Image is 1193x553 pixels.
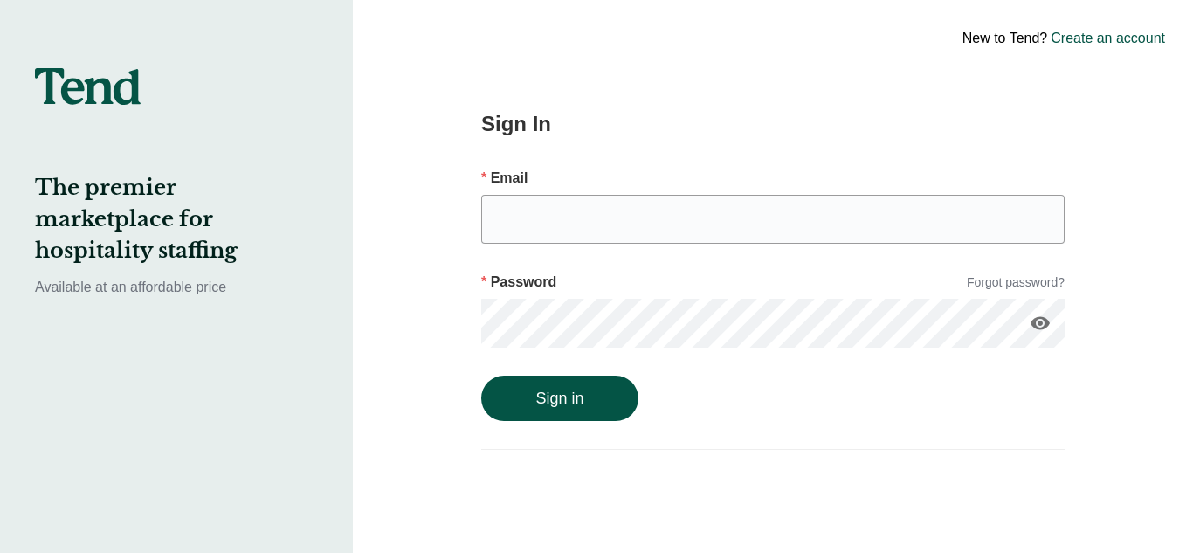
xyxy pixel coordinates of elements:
a: Create an account [1051,28,1165,49]
a: Forgot password? [967,273,1065,292]
p: Available at an affordable price [35,277,318,298]
h2: The premier marketplace for hospitality staffing [35,172,318,266]
img: tend-logo [35,68,141,105]
p: Email [481,168,1065,189]
button: Sign in [481,376,638,421]
h2: Sign In [481,108,1065,140]
p: Password [481,272,556,293]
i: visibility [1030,313,1051,334]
